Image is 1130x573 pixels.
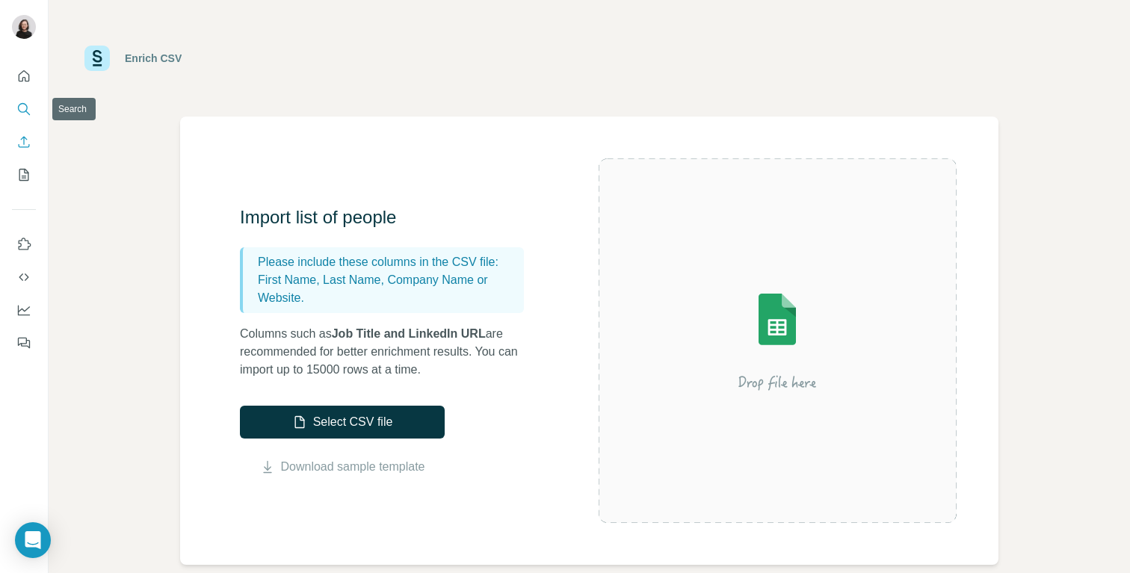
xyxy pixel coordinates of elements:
p: Columns such as are recommended for better enrichment results. You can import up to 15000 rows at... [240,325,539,379]
button: Enrich CSV [12,128,36,155]
img: Surfe Illustration - Drop file here or select below [643,251,912,430]
span: Job Title and LinkedIn URL [332,327,486,340]
p: Please include these columns in the CSV file: [258,253,518,271]
img: Avatar [12,15,36,39]
button: Feedback [12,329,36,356]
p: First Name, Last Name, Company Name or Website. [258,271,518,307]
div: Enrich CSV [125,51,182,66]
button: Quick start [12,63,36,90]
button: Download sample template [240,458,445,476]
button: Use Surfe API [12,264,36,291]
button: Dashboard [12,297,36,323]
div: Open Intercom Messenger [15,522,51,558]
button: Select CSV file [240,406,445,439]
button: Use Surfe on LinkedIn [12,231,36,258]
img: Surfe Logo [84,46,110,71]
a: Download sample template [281,458,425,476]
h3: Import list of people [240,205,539,229]
button: My lists [12,161,36,188]
button: Search [12,96,36,123]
